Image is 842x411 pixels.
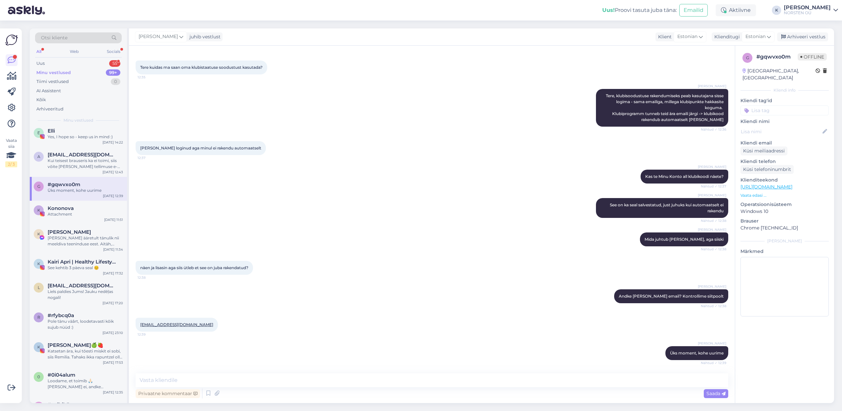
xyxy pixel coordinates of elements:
[48,378,123,390] div: Loodame, et toimib 🙏🏻 [PERSON_NAME] ei, andke [PERSON_NAME] [PERSON_NAME] tellimuse siitpoolt sis...
[740,177,829,184] p: Klienditeekond
[103,360,123,365] div: [DATE] 17:53
[138,155,162,160] span: 12:37
[701,127,726,132] span: Nähtud ✓ 12:36
[187,33,221,40] div: juhib vestlust
[698,227,726,232] span: [PERSON_NAME]
[48,348,123,360] div: Katsetan ära, kui tõesti miskit ei sobi, siis Remilia. Tahaks ikka rapuntzel olla 😀
[798,53,827,61] span: Offline
[138,275,162,280] span: 12:38
[712,33,740,40] div: Klienditugi
[740,97,829,104] p: Kliendi tag'id
[610,202,725,213] span: See on ka seal salvestatud, just juhuks kui automaatselt ei rakendu
[36,88,61,94] div: AI Assistent
[619,294,724,299] span: Andke [PERSON_NAME] email? Kontrollime siitpoolt
[701,304,726,308] span: Nähtud ✓ 12:38
[37,208,40,213] span: K
[48,128,55,134] span: Elli
[701,360,726,365] span: Nähtud ✓ 12:39
[602,7,615,13] b: Uus!
[37,231,40,236] span: K
[35,47,43,56] div: All
[645,174,724,179] span: Kas te Minu Konto all klubikoodi näete?
[741,128,821,135] input: Lisa nimi
[677,33,697,40] span: Estonian
[740,248,829,255] p: Märkmed
[109,60,120,67] div: 55
[36,60,45,67] div: Uus
[740,165,794,174] div: Küsi telefoninumbrit
[698,164,726,169] span: [PERSON_NAME]
[784,5,831,10] div: [PERSON_NAME]
[740,192,829,198] p: Vaata edasi ...
[48,312,74,318] span: #rfybcq0a
[140,145,261,150] span: [PERSON_NAME] loginud aga minul ei rakendu automaatselt
[746,55,749,60] span: g
[784,10,831,16] div: NORSTEN OÜ
[756,53,798,61] div: # gqwvxo0m
[63,117,93,123] span: Minu vestlused
[740,140,829,146] p: Kliendi email
[48,229,91,235] span: Kristel Täär
[784,5,838,16] a: [PERSON_NAME]NORSTEN OÜ
[740,87,829,93] div: Kliendi info
[103,390,123,395] div: [DATE] 12:35
[136,389,200,398] div: Privaatne kommentaar
[48,283,116,289] span: lauragriskena@gmail.com
[742,67,816,81] div: [GEOGRAPHIC_DATA], [GEOGRAPHIC_DATA]
[740,225,829,231] p: Chrome [TECHNICAL_ID]
[48,259,116,265] span: Kairi Apri | Healthy Lifestyle | Travel UGC
[48,158,123,170] div: Kui teisest brauseris ka ei toimi, siis võite [PERSON_NAME] tellimuse e-mailile saata [EMAIL_ADDR...
[48,235,123,247] div: [PERSON_NAME] ääretult tänulik nii meeldiva teeninduse eest. Aitäh, mulle tõesti oli väga [PERSON...
[48,182,80,187] span: #gqwvxo0m
[740,184,792,190] a: [URL][DOMAIN_NAME]
[36,97,46,103] div: Kõik
[48,318,123,330] div: Pole tänu väârt, loodetavasti kõik sujub nüüd :)
[777,32,828,41] div: Arhiveeri vestlus
[745,33,766,40] span: Estonian
[48,205,74,211] span: Kononova
[37,374,40,379] span: 0
[37,261,40,266] span: K
[103,271,123,276] div: [DATE] 17:32
[706,390,726,396] span: Saada
[48,402,75,408] span: #mfhih5cs
[716,4,756,16] div: Aktiivne
[36,106,63,112] div: Arhiveeritud
[5,138,17,167] div: Vaata siia
[37,154,40,159] span: a
[740,158,829,165] p: Kliendi telefon
[606,93,725,122] span: Tere, klubisoodustuse rakendumiseks peab kasutajana sisse logima - sama emailiga, millega klubipu...
[37,345,40,349] span: K
[772,6,781,15] div: K
[740,208,829,215] p: Windows 10
[48,372,75,378] span: #0i04alum
[103,247,123,252] div: [DATE] 11:34
[740,146,787,155] div: Küsi meiliaadressi
[48,152,116,158] span: annikapehter@gmail.com
[140,65,263,70] span: Tere kuidas ma saan oma klubistaatuse soodustust kasutada?
[48,265,123,271] div: See kehtib 3 päeva seal 😊
[740,105,829,115] input: Lisa tag
[602,6,677,14] div: Proovi tasuta juba täna:
[37,130,40,135] span: E
[645,237,724,242] span: Mida juhtub [PERSON_NAME], aga siiski
[701,247,726,252] span: Nähtud ✓ 12:38
[36,78,69,85] div: Tiimi vestlused
[41,34,67,41] span: Otsi kliente
[139,33,178,40] span: [PERSON_NAME]
[103,170,123,175] div: [DATE] 12:43
[740,238,829,244] div: [PERSON_NAME]
[103,330,123,335] div: [DATE] 23:10
[670,350,724,355] span: Üks moment, kohe uurime
[701,218,726,223] span: Nähtud ✓ 12:38
[48,342,104,348] span: Krista Roos🍏🍓
[740,118,829,125] p: Kliendi nimi
[138,75,162,80] span: 12:35
[5,161,17,167] div: 2 / 3
[37,315,40,320] span: r
[140,322,213,327] a: [EMAIL_ADDRESS][DOMAIN_NAME]
[740,218,829,225] p: Brauser
[37,184,40,189] span: g
[105,47,122,56] div: Socials
[698,341,726,346] span: [PERSON_NAME]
